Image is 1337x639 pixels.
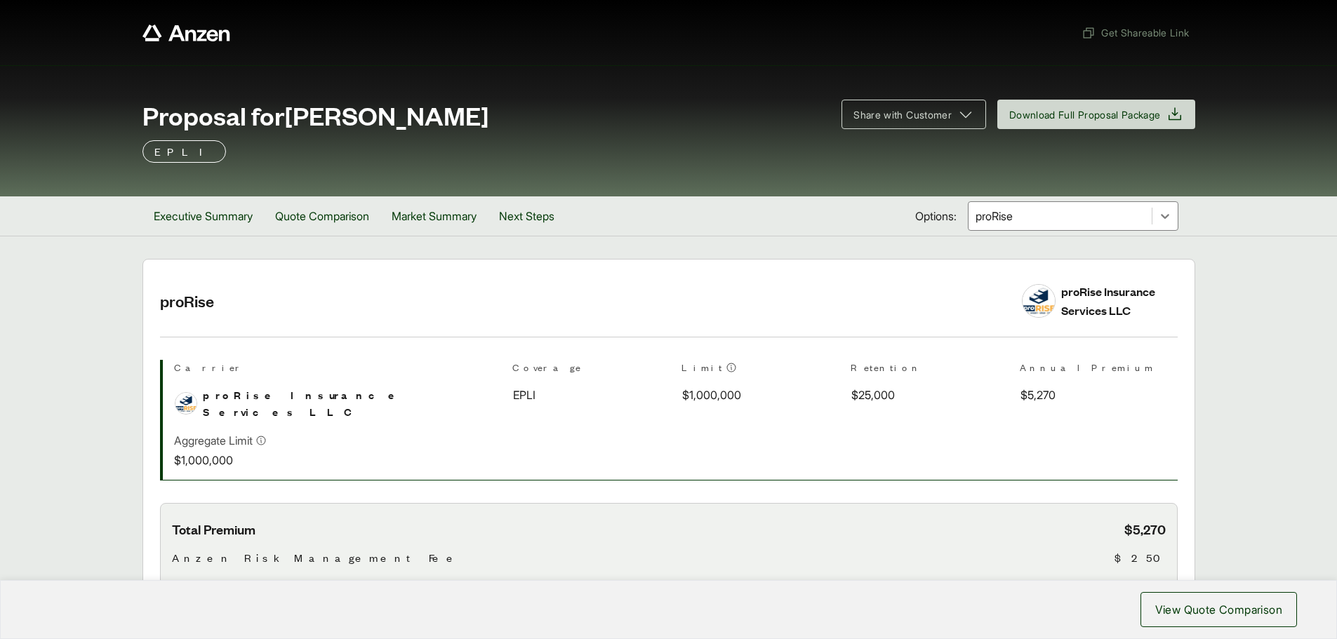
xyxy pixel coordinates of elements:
th: Annual Premium [1020,360,1178,380]
span: $5,270 [1124,520,1166,538]
span: $1,000,000 [682,386,741,403]
button: Quote Comparison [264,196,380,236]
p: Aggregate Limit [174,432,253,449]
button: Executive Summary [142,196,264,236]
div: proRise Insurance Services LLC [1061,282,1176,320]
button: Next Steps [488,196,566,236]
h2: proRise [160,290,1005,311]
span: Download Full Proposal Package [1009,107,1161,122]
button: Market Summary [380,196,488,236]
th: Carrier [174,360,501,380]
span: $9.98 [1122,577,1166,594]
span: Options: [915,208,957,224]
span: Total Premium [172,520,255,538]
button: View Quote Comparison [1140,592,1297,627]
img: proRise Insurance Services LLC logo [175,393,197,414]
span: $5,270 [1020,386,1056,403]
span: Share with Customer [853,107,952,122]
span: $25,000 [851,386,895,403]
span: Get Shareable Link [1082,25,1189,40]
span: $250 [1115,549,1166,566]
span: View Quote Comparison [1155,601,1282,618]
th: Coverage [512,360,670,380]
span: proRise Insurance Services LLC [203,386,500,420]
th: Retention [851,360,1009,380]
button: Share with Customer [842,100,986,129]
p: $1,000,000 [174,452,267,469]
p: EPLI [154,143,214,160]
button: Get Shareable Link [1076,20,1195,46]
button: Download Full Proposal Package [997,100,1195,129]
span: EPLI [513,386,536,403]
span: Anzen Risk Management Fee [172,549,460,566]
span: Stamping Fee [172,577,304,594]
a: Anzen website [142,25,230,41]
span: Proposal for [PERSON_NAME] [142,101,489,129]
img: proRise Insurance Services LLC logo [1023,285,1055,317]
th: Limit [681,360,839,380]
